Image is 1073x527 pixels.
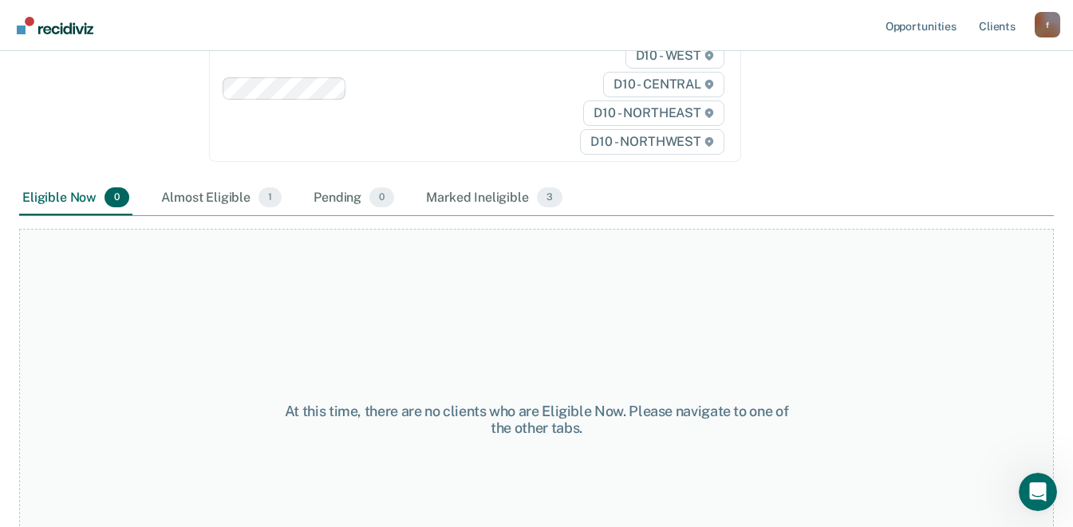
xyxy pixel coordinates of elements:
button: Profile dropdown button [1035,12,1060,37]
span: D10 - NORTHWEST [580,129,724,155]
div: Eligible Now0 [19,181,132,216]
span: D10 - NORTHEAST [583,100,724,126]
div: Almost Eligible1 [158,181,285,216]
span: 1 [258,187,282,208]
span: 0 [369,187,394,208]
div: Marked Ineligible3 [423,181,566,216]
iframe: Intercom live chat [1019,473,1057,511]
div: f [1035,12,1060,37]
div: At this time, there are no clients who are Eligible Now. Please navigate to one of the other tabs. [278,403,795,437]
span: 3 [537,187,562,208]
img: Recidiviz [17,17,93,34]
div: Pending0 [310,181,397,216]
span: D10 - WEST [625,43,724,69]
span: 0 [105,187,129,208]
span: D10 - CENTRAL [603,72,724,97]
